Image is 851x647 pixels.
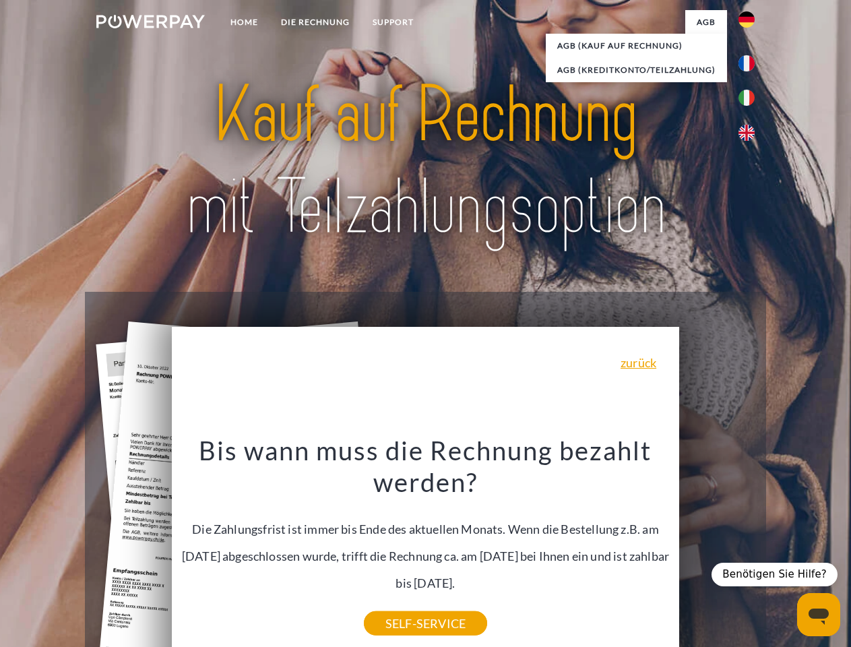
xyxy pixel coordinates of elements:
[621,357,656,369] a: zurück
[738,90,755,106] img: it
[738,125,755,141] img: en
[96,15,205,28] img: logo-powerpay-white.svg
[546,58,727,82] a: AGB (Kreditkonto/Teilzahlung)
[180,434,672,623] div: Die Zahlungsfrist ist immer bis Ende des aktuellen Monats. Wenn die Bestellung z.B. am [DATE] abg...
[738,11,755,28] img: de
[364,611,487,636] a: SELF-SERVICE
[546,34,727,58] a: AGB (Kauf auf Rechnung)
[129,65,722,258] img: title-powerpay_de.svg
[738,55,755,71] img: fr
[180,434,672,499] h3: Bis wann muss die Rechnung bezahlt werden?
[270,10,361,34] a: DIE RECHNUNG
[361,10,425,34] a: SUPPORT
[712,563,838,586] div: Benötigen Sie Hilfe?
[685,10,727,34] a: agb
[219,10,270,34] a: Home
[797,593,840,636] iframe: Schaltfläche zum Öffnen des Messaging-Fensters; Konversation läuft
